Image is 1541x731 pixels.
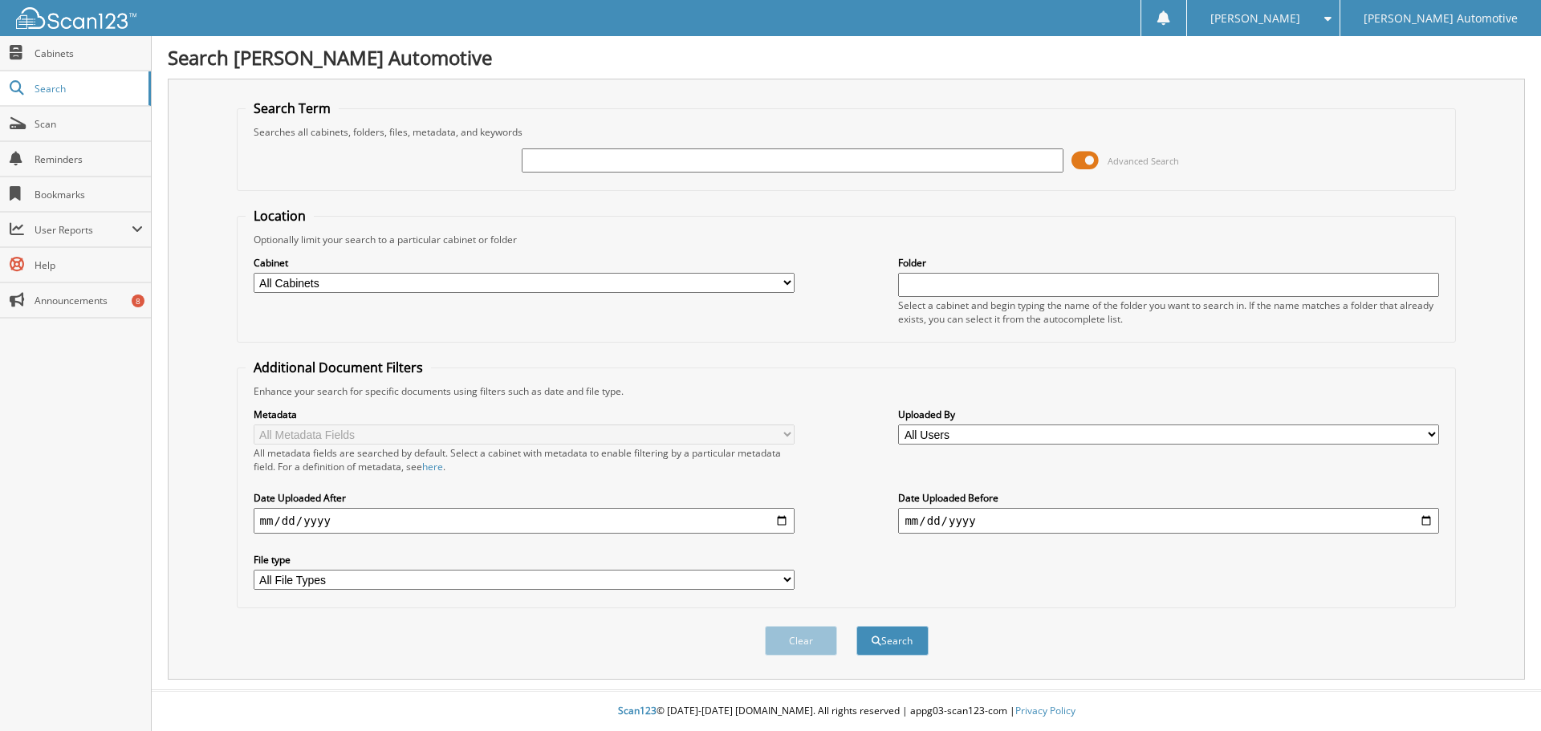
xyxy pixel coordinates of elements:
input: end [898,508,1439,534]
span: Help [35,258,143,272]
legend: Location [246,207,314,225]
label: Cabinet [254,256,795,270]
div: All metadata fields are searched by default. Select a cabinet with metadata to enable filtering b... [254,446,795,473]
span: Search [35,82,140,95]
a: here [422,460,443,473]
div: 8 [132,294,144,307]
span: Bookmarks [35,188,143,201]
a: Privacy Policy [1015,704,1075,717]
span: [PERSON_NAME] Automotive [1364,14,1518,23]
span: Scan123 [618,704,657,717]
label: Metadata [254,408,795,421]
div: Select a cabinet and begin typing the name of the folder you want to search in. If the name match... [898,298,1439,326]
img: scan123-logo-white.svg [16,7,136,29]
span: User Reports [35,223,132,237]
span: Reminders [35,152,143,166]
div: Optionally limit your search to a particular cabinet or folder [246,233,1448,246]
button: Search [856,626,929,656]
label: Folder [898,256,1439,270]
div: Enhance your search for specific documents using filters such as date and file type. [246,384,1448,398]
label: Uploaded By [898,408,1439,421]
div: Searches all cabinets, folders, files, metadata, and keywords [246,125,1448,139]
iframe: Chat Widget [1461,654,1541,731]
input: start [254,508,795,534]
legend: Additional Document Filters [246,359,431,376]
h1: Search [PERSON_NAME] Automotive [168,44,1525,71]
span: [PERSON_NAME] [1210,14,1300,23]
legend: Search Term [246,99,339,117]
div: © [DATE]-[DATE] [DOMAIN_NAME]. All rights reserved | appg03-scan123-com | [152,692,1541,731]
span: Cabinets [35,47,143,60]
button: Clear [765,626,837,656]
label: Date Uploaded Before [898,491,1439,505]
span: Advanced Search [1108,155,1179,167]
span: Scan [35,117,143,131]
label: Date Uploaded After [254,491,795,505]
label: File type [254,553,795,567]
span: Announcements [35,294,143,307]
